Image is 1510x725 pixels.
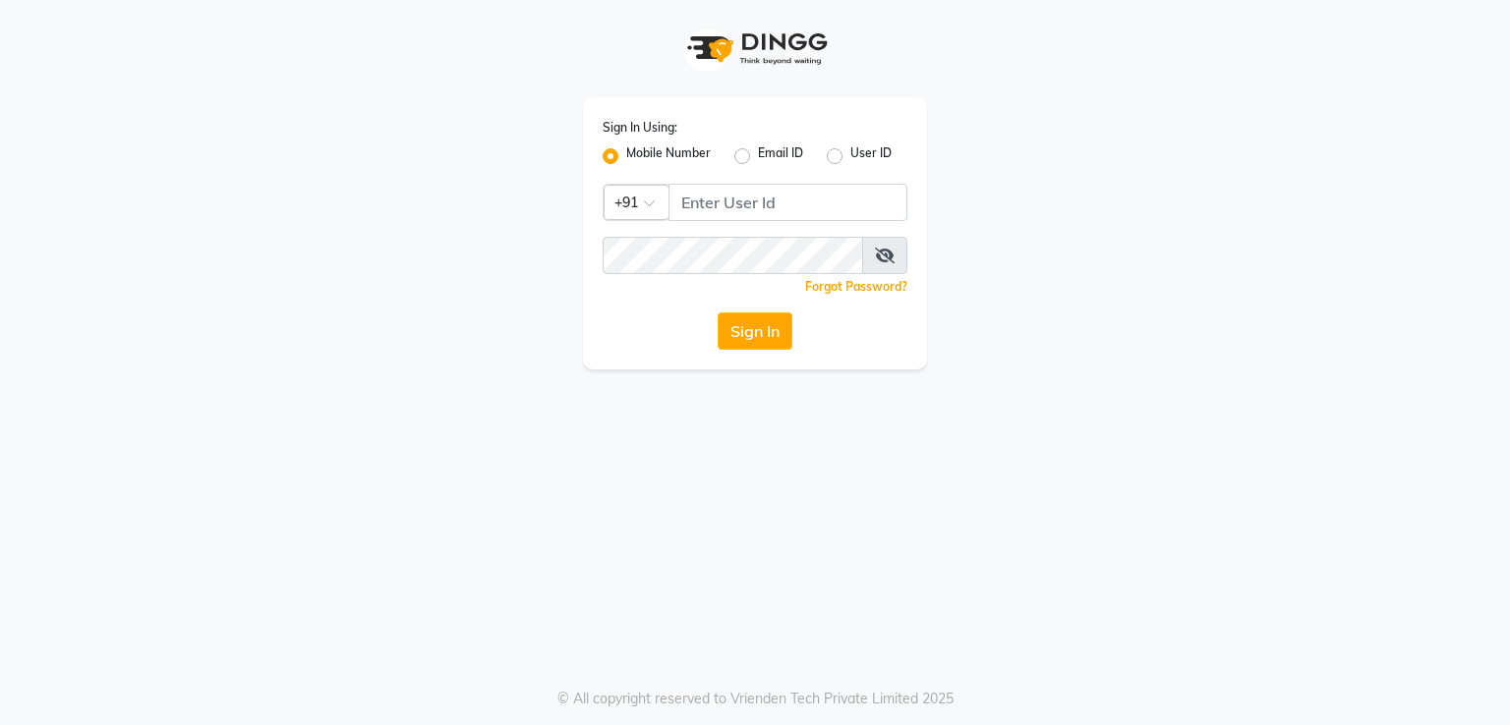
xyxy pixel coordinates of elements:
[850,144,892,168] label: User ID
[603,237,863,274] input: Username
[805,279,907,294] a: Forgot Password?
[718,312,792,350] button: Sign In
[676,20,834,78] img: logo1.svg
[603,119,677,137] label: Sign In Using:
[668,184,907,221] input: Username
[626,144,711,168] label: Mobile Number
[758,144,803,168] label: Email ID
